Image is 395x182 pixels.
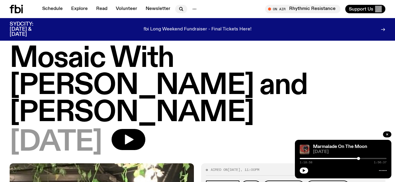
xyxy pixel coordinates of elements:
span: [DATE] [228,167,240,172]
a: Schedule [39,5,66,13]
span: [DATE] [10,129,102,156]
h3: SYDCITY: [DATE] & [DATE] [10,22,48,37]
a: Marmalade On The Moon [313,144,367,149]
span: , 11:00pm [240,167,259,172]
a: Volunteer [112,5,141,13]
p: fbi Long Weekend Fundraiser - Final Tickets Here! [144,27,251,32]
span: Aired on [211,167,228,172]
button: On AirRhythmic Resistance [265,5,340,13]
span: [DATE] [313,150,387,154]
span: Support Us [349,6,373,12]
h1: Mosaic With [PERSON_NAME] and [PERSON_NAME] [10,45,385,127]
span: 1:18:58 [300,161,312,164]
span: 1:56:37 [374,161,387,164]
a: Newsletter [142,5,174,13]
a: Read [93,5,111,13]
a: Explore [68,5,91,13]
button: Support Us [345,5,385,13]
img: Tommy - Persian Rug [300,145,309,154]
